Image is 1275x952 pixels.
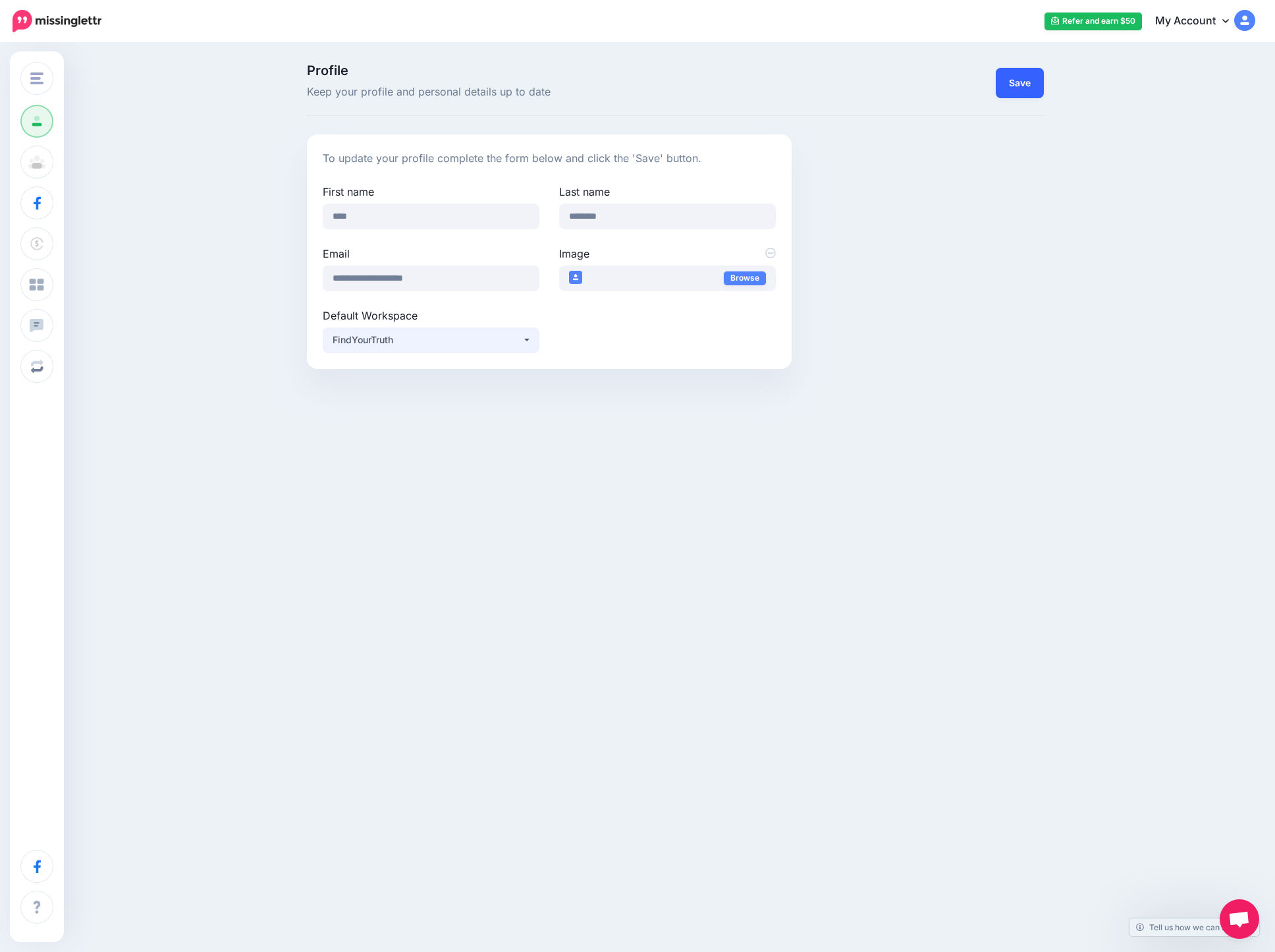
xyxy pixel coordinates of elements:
[559,246,776,262] label: Image
[307,84,792,101] span: Keep your profile and personal details up to date
[996,68,1044,98] button: Save
[724,271,766,285] a: Browse
[323,327,539,353] button: FindYourTruth
[569,271,582,284] img: user_default_image_thumb.png
[1129,918,1259,936] a: Tell us how we can improve
[1220,899,1259,939] div: Open chat
[559,184,776,200] label: Last name
[1044,13,1142,30] a: Refer and earn $50
[30,72,43,84] img: menu.png
[307,64,792,77] span: Profile
[323,184,539,200] label: First name
[323,246,539,262] label: Email
[1142,5,1255,38] a: My Account
[323,150,776,167] p: To update your profile complete the form below and click the 'Save' button.
[333,332,522,348] div: FindYourTruth
[13,10,101,32] img: Missinglettr
[323,308,539,323] label: Default Workspace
